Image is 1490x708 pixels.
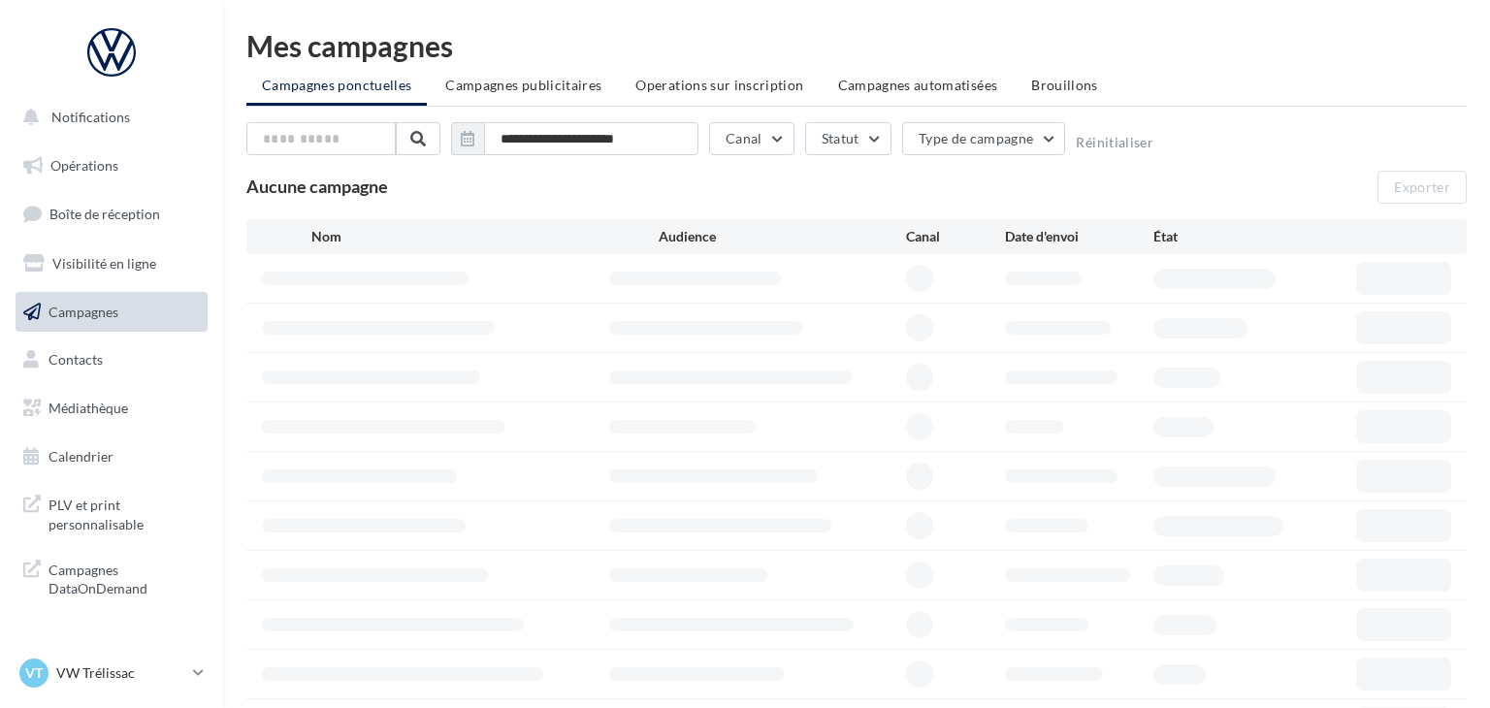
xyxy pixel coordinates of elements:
span: Campagnes DataOnDemand [49,557,200,598]
div: Nom [311,227,659,246]
span: Médiathèque [49,400,128,416]
button: Réinitialiser [1076,135,1153,150]
div: État [1153,227,1302,246]
span: Operations sur inscription [635,77,803,93]
button: Type de campagne [902,122,1066,155]
a: Calendrier [12,436,211,477]
span: Campagnes [49,303,118,319]
button: Exporter [1377,171,1467,204]
div: Audience [659,227,906,246]
a: Contacts [12,339,211,380]
a: Boîte de réception [12,193,211,235]
div: Date d'envoi [1005,227,1153,246]
span: Aucune campagne [246,176,388,197]
a: Campagnes DataOnDemand [12,549,211,606]
a: Visibilité en ligne [12,243,211,284]
button: Statut [805,122,891,155]
span: Contacts [49,351,103,368]
a: Médiathèque [12,388,211,429]
a: PLV et print personnalisable [12,484,211,541]
span: Boîte de réception [49,206,160,222]
div: Canal [906,227,1005,246]
div: Mes campagnes [246,31,1467,60]
span: Campagnes automatisées [838,77,998,93]
button: Canal [709,122,794,155]
span: PLV et print personnalisable [49,492,200,533]
span: Opérations [50,157,118,174]
span: Notifications [51,109,130,125]
a: Campagnes [12,292,211,333]
span: VT [25,663,43,683]
span: Brouillons [1031,77,1098,93]
a: VT VW Trélissac [16,655,208,692]
span: Visibilité en ligne [52,255,156,272]
span: Campagnes publicitaires [445,77,601,93]
span: Calendrier [49,448,113,465]
a: Opérations [12,145,211,186]
button: Notifications [12,97,204,138]
p: VW Trélissac [56,663,185,683]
